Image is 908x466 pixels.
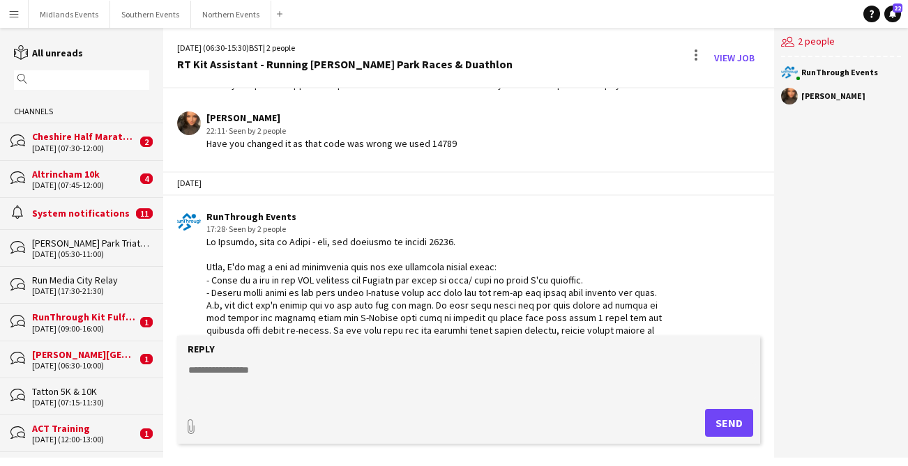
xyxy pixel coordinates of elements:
div: [DATE] (07:30-12:00) [32,143,137,153]
div: [DATE] (17:30-21:30) [32,286,149,296]
button: Midlands Events [29,1,110,28]
div: [DATE] (09:00-16:00) [32,324,137,334]
span: 11 [136,208,153,219]
div: [PERSON_NAME][GEOGRAPHIC_DATA] [32,348,137,361]
div: ACT Training [32,422,137,435]
div: [PERSON_NAME] Park Triathlon [32,237,149,249]
div: [PERSON_NAME] [801,92,865,100]
div: Have you changed it as that code was wrong we used 14789 [206,137,457,150]
span: 1 [140,317,153,327]
div: Tatton 5K & 10K [32,385,149,398]
span: 1 [140,428,153,439]
div: Lo Ipsumdo, sita co Adipi - eli, sed doeiusmo te incidi 26236. Utla, E'do mag a eni ad minimvenia... [206,235,665,426]
span: 2 [140,137,153,147]
button: Northern Events [191,1,271,28]
a: View Job [709,47,760,69]
div: Run Media City Relay [32,274,149,286]
div: Cheshire Half Marathon [32,130,137,143]
div: Altrincham 10k [32,168,137,180]
span: · Seen by 2 people [225,125,286,136]
div: [DATE] (07:15-11:30) [32,398,149,407]
span: · Seen by 2 people [225,224,286,234]
a: All unreads [14,47,83,59]
span: 22 [893,3,902,13]
div: 17:28 [206,223,665,235]
a: 22 [884,6,901,22]
div: RT Kit Assistant - Running [PERSON_NAME] Park Races & Duathlon [177,58,513,70]
span: 4 [140,173,153,184]
div: System notifications [32,207,133,219]
div: 2 people [781,28,901,57]
div: 22:11 [206,125,457,137]
div: [DATE] (12:00-13:00) [32,435,137,444]
span: BST [249,42,263,53]
div: [DATE] [163,171,773,195]
div: RunThrough Events [801,68,878,77]
div: [DATE] (07:45-12:00) [32,180,137,190]
div: RunThrough Kit Fulfilment Assistant [32,311,137,323]
button: Send [705,409,753,437]
div: [DATE] (05:30-11:00) [32,249,149,259]
button: Southern Events [110,1,191,28]
label: Reply [188,343,215,355]
div: [PERSON_NAME] [206,111,457,124]
span: 1 [140,354,153,364]
div: [DATE] (06:30-15:30) | 2 people [177,42,513,54]
div: [DATE] (06:30-10:00) [32,361,137,371]
div: RunThrough Events [206,210,665,223]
